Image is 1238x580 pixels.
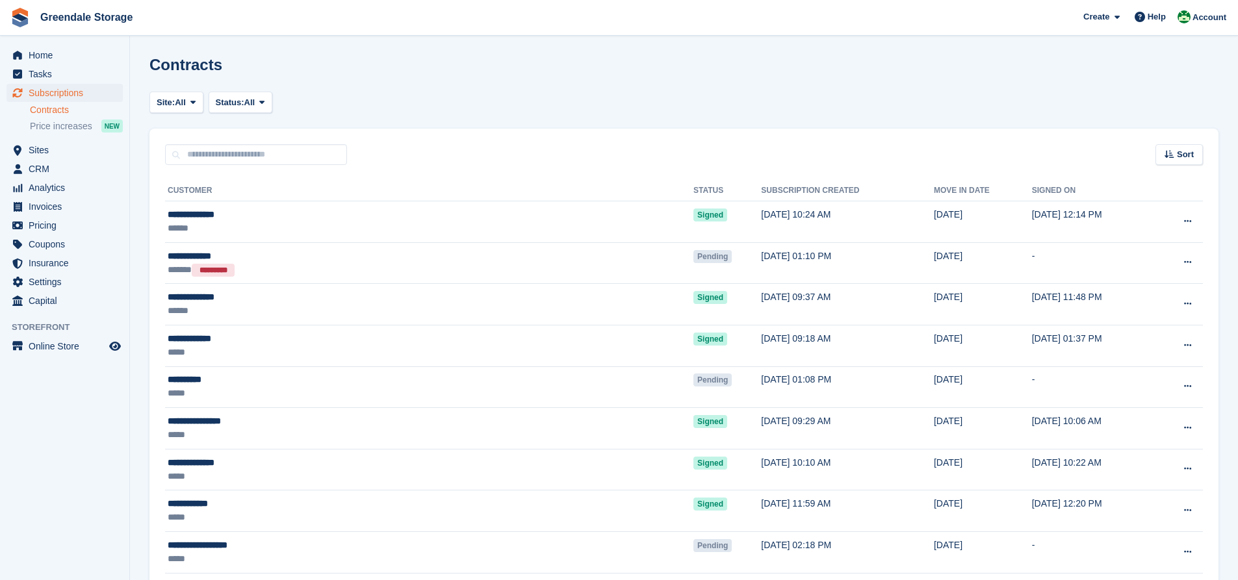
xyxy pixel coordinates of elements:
span: Signed [693,333,727,346]
a: menu [6,65,123,83]
td: - [1032,531,1155,573]
span: Home [29,46,107,64]
a: menu [6,216,123,234]
td: [DATE] [934,366,1032,408]
span: Capital [29,292,107,310]
button: Status: All [209,92,272,113]
img: stora-icon-8386f47178a22dfd0bd8f6a31ec36ba5ce8667c1dd55bd0f319d3a0aa187defe.svg [10,8,30,27]
td: [DATE] [934,201,1032,243]
span: Analytics [29,179,107,197]
td: [DATE] 01:37 PM [1032,325,1155,366]
span: CRM [29,160,107,178]
a: Price increases NEW [30,119,123,133]
a: menu [6,179,123,197]
td: [DATE] 10:10 AM [761,449,934,490]
span: Online Store [29,337,107,355]
td: [DATE] 10:24 AM [761,201,934,243]
td: [DATE] [934,408,1032,449]
span: Subscriptions [29,84,107,102]
span: Signed [693,291,727,304]
a: menu [6,254,123,272]
h1: Contracts [149,56,222,73]
th: Subscription created [761,181,934,201]
a: menu [6,141,123,159]
a: Contracts [30,104,123,116]
th: Customer [165,181,693,201]
span: Signed [693,457,727,470]
span: Account [1193,11,1226,24]
td: [DATE] [934,449,1032,490]
td: [DATE] 11:48 PM [1032,284,1155,325]
a: menu [6,235,123,253]
a: menu [6,160,123,178]
a: Preview store [107,338,123,354]
th: Move in date [934,181,1032,201]
span: Insurance [29,254,107,272]
span: Sites [29,141,107,159]
div: NEW [101,120,123,132]
a: menu [6,197,123,216]
img: Jon [1178,10,1191,23]
td: [DATE] 09:29 AM [761,408,934,449]
a: menu [6,273,123,291]
span: Invoices [29,197,107,216]
span: Site: [157,96,175,109]
a: menu [6,46,123,64]
span: Help [1148,10,1166,23]
td: [DATE] 02:18 PM [761,531,934,573]
a: Greendale Storage [35,6,138,28]
span: Signed [693,208,727,221]
span: Price increases [30,120,92,132]
td: [DATE] 10:06 AM [1032,408,1155,449]
span: Signed [693,415,727,428]
td: [DATE] 01:08 PM [761,366,934,408]
span: Settings [29,273,107,291]
span: Pricing [29,216,107,234]
a: menu [6,84,123,102]
td: [DATE] 10:22 AM [1032,449,1155,490]
span: Pending [693,539,732,552]
td: - [1032,366,1155,408]
span: Coupons [29,235,107,253]
td: [DATE] 11:59 AM [761,490,934,532]
th: Status [693,181,761,201]
span: Create [1083,10,1109,23]
td: [DATE] 12:20 PM [1032,490,1155,532]
button: Site: All [149,92,203,113]
td: [DATE] 09:37 AM [761,284,934,325]
td: [DATE] 09:18 AM [761,325,934,366]
span: Pending [693,373,732,386]
td: [DATE] [934,531,1032,573]
td: [DATE] 01:10 PM [761,242,934,284]
a: menu [6,337,123,355]
td: [DATE] [934,284,1032,325]
th: Signed on [1032,181,1155,201]
span: Storefront [12,321,129,334]
td: [DATE] [934,325,1032,366]
span: Status: [216,96,244,109]
span: All [244,96,255,109]
span: All [175,96,186,109]
span: Signed [693,498,727,511]
td: [DATE] [934,490,1032,532]
span: Pending [693,250,732,263]
span: Tasks [29,65,107,83]
td: [DATE] 12:14 PM [1032,201,1155,243]
a: menu [6,292,123,310]
td: [DATE] [934,242,1032,284]
span: Sort [1177,148,1194,161]
td: - [1032,242,1155,284]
